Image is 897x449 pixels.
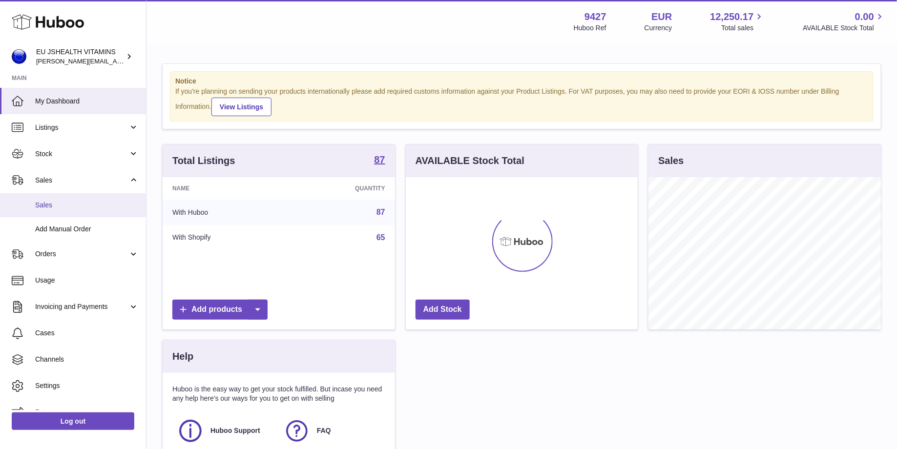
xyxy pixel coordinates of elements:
[36,57,196,65] span: [PERSON_NAME][EMAIL_ADDRESS][DOMAIN_NAME]
[35,355,139,364] span: Channels
[172,350,193,363] h3: Help
[416,300,470,320] a: Add Stock
[177,418,274,444] a: Huboo Support
[36,47,124,66] div: EU JSHEALTH VITAMINS
[163,200,288,225] td: With Huboo
[35,97,139,106] span: My Dashboard
[35,381,139,390] span: Settings
[574,23,606,33] div: Huboo Ref
[175,77,868,86] strong: Notice
[172,154,235,167] h3: Total Listings
[645,23,672,33] div: Currency
[210,426,260,435] span: Huboo Support
[710,10,753,23] span: 12,250.17
[35,408,139,417] span: Returns
[35,276,139,285] span: Usage
[376,208,385,216] a: 87
[172,385,385,403] p: Huboo is the easy way to get your stock fulfilled. But incase you need any help here's our ways f...
[288,177,395,200] th: Quantity
[803,10,885,33] a: 0.00 AVAILABLE Stock Total
[35,249,128,259] span: Orders
[12,49,26,64] img: laura@jessicasepel.com
[317,426,331,435] span: FAQ
[35,176,128,185] span: Sales
[163,177,288,200] th: Name
[803,23,885,33] span: AVAILABLE Stock Total
[284,418,380,444] a: FAQ
[175,87,868,116] div: If you're planning on sending your products internationally please add required customs informati...
[710,10,765,33] a: 12,250.17 Total sales
[416,154,524,167] h3: AVAILABLE Stock Total
[35,328,139,338] span: Cases
[721,23,765,33] span: Total sales
[163,225,288,250] td: With Shopify
[376,233,385,242] a: 65
[211,98,271,116] a: View Listings
[172,300,268,320] a: Add products
[584,10,606,23] strong: 9427
[12,412,134,430] a: Log out
[374,155,385,166] a: 87
[651,10,672,23] strong: EUR
[35,201,139,210] span: Sales
[658,154,684,167] h3: Sales
[35,224,139,234] span: Add Manual Order
[374,155,385,164] strong: 87
[35,123,128,132] span: Listings
[855,10,874,23] span: 0.00
[35,149,128,159] span: Stock
[35,302,128,311] span: Invoicing and Payments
